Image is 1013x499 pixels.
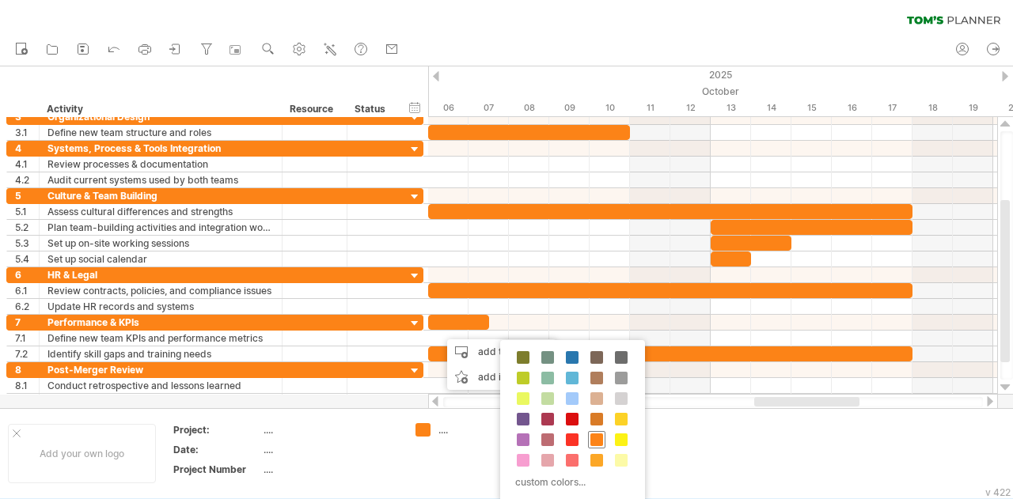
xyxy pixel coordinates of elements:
[47,251,274,267] div: Set up social calendar
[47,315,274,330] div: Performance & KPIs
[832,100,872,116] div: Thursday, 16 October 2025
[953,100,993,116] div: Sunday, 19 October 2025
[15,141,39,156] div: 4
[47,188,274,203] div: Culture & Team Building
[173,463,260,476] div: Project Number
[15,315,39,330] div: 7
[47,204,274,219] div: Assess cultural differences and strengths
[912,100,953,116] div: Saturday, 18 October 2025
[47,157,274,172] div: Review processes & documentation
[264,443,396,456] div: ....
[985,486,1011,498] div: v 422
[447,365,556,390] div: add icon
[47,362,274,377] div: Post-Merger Review
[590,100,630,116] div: Friday, 10 October 2025
[173,443,260,456] div: Date:
[15,251,39,267] div: 5.4
[15,236,39,251] div: 5.3
[264,463,396,476] div: ....
[47,378,274,393] div: Conduct retrospective and lessons learned
[15,267,39,282] div: 6
[15,172,39,187] div: 4.2
[15,362,39,377] div: 8
[47,394,274,409] div: Measure success against initial objectives
[508,471,632,493] div: custom colors...
[47,236,274,251] div: Set up on-site working sessions
[290,101,338,117] div: Resource
[47,172,274,187] div: Audit current systems used by both teams
[15,378,39,393] div: 8.1
[47,346,274,361] div: Identify skill gaps and training needs
[469,100,509,116] div: Tuesday, 7 October 2025
[8,424,156,483] div: Add your own logo
[15,157,39,172] div: 4.1
[47,331,274,346] div: Define new team KPIs and performance metrics
[47,283,274,298] div: Review contracts, policies, and compliance issues
[872,100,912,116] div: Friday, 17 October 2025
[47,125,274,140] div: Define new team structure and roles
[15,394,39,409] div: 8.2
[15,283,39,298] div: 6.1
[711,100,751,116] div: Monday, 13 October 2025
[47,299,274,314] div: Update HR records and systems
[173,423,260,437] div: Project:
[15,299,39,314] div: 6.2
[15,346,39,361] div: 7.2
[791,100,832,116] div: Wednesday, 15 October 2025
[264,423,396,437] div: ....
[549,100,590,116] div: Thursday, 9 October 2025
[15,188,39,203] div: 5
[509,100,549,116] div: Wednesday, 8 October 2025
[47,267,274,282] div: HR & Legal
[47,101,273,117] div: Activity
[438,423,525,437] div: ....
[751,100,791,116] div: Tuesday, 14 October 2025
[355,101,389,117] div: Status
[630,100,670,116] div: Saturday, 11 October 2025
[15,220,39,235] div: 5.2
[670,100,711,116] div: Sunday, 12 October 2025
[47,220,274,235] div: Plan team-building activities and integration workshops
[15,331,39,346] div: 7.1
[15,204,39,219] div: 5.1
[428,100,469,116] div: Monday, 6 October 2025
[15,125,39,140] div: 3.1
[447,339,556,365] div: add time block
[47,141,274,156] div: Systems, Process & Tools Integration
